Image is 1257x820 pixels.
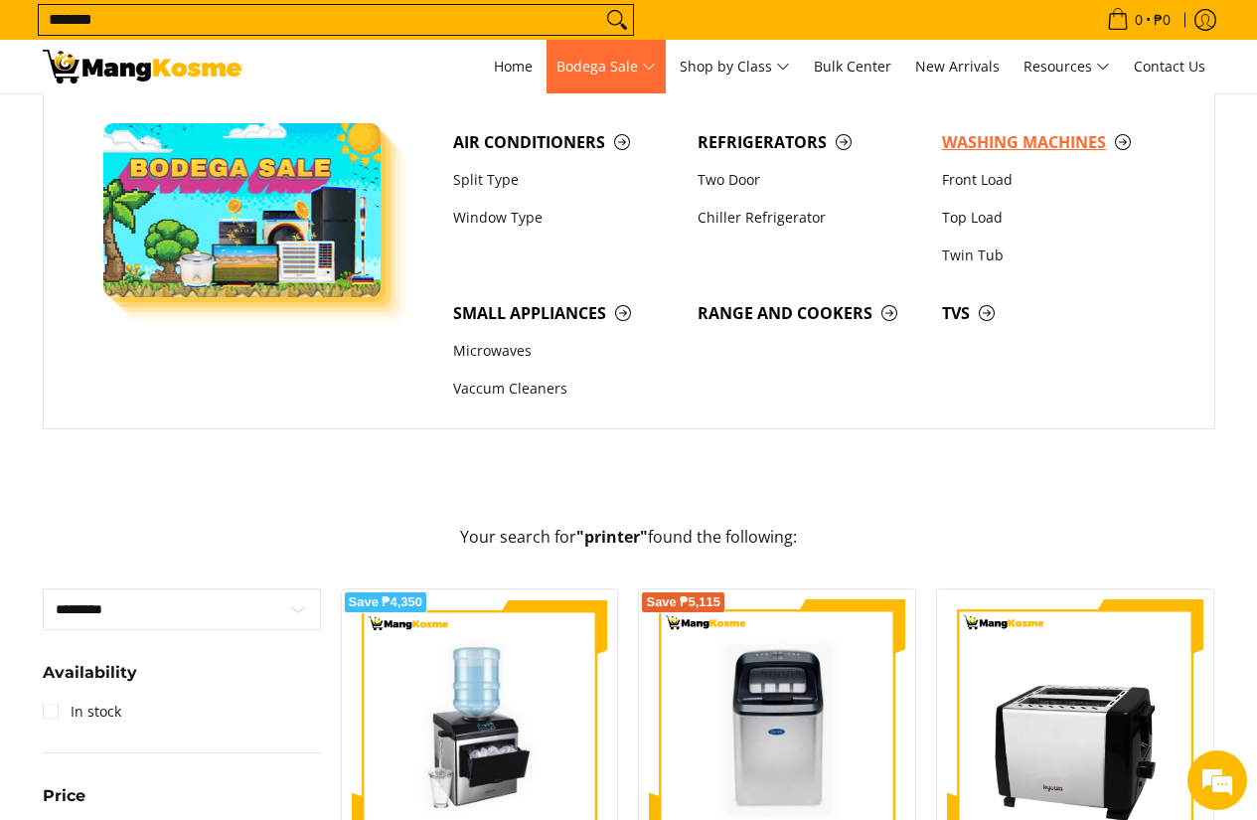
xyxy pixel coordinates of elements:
[261,40,1215,93] nav: Main Menu
[1151,13,1174,27] span: ₱0
[814,57,891,76] span: Bulk Center
[1023,55,1110,80] span: Resources
[453,130,678,155] span: Air Conditioners
[1124,40,1215,93] a: Contact Us
[601,5,633,35] button: Search
[43,665,137,696] summary: Open
[804,40,901,93] a: Bulk Center
[443,199,688,237] a: Window Type
[453,301,678,326] span: Small Appliances
[1134,57,1205,76] span: Contact Us
[443,161,688,199] a: Split Type
[932,199,1177,237] a: Top Load
[494,57,533,76] span: Home
[43,788,85,819] summary: Open
[670,40,800,93] a: Shop by Class
[932,294,1177,332] a: TVs
[1132,13,1146,27] span: 0
[443,371,688,409] a: Vaccum Cleaners
[698,301,922,326] span: Range and Cookers
[688,161,932,199] a: Two Door
[556,55,656,80] span: Bodega Sale
[932,123,1177,161] a: Washing Machines
[43,788,85,804] span: Price
[905,40,1010,93] a: New Arrivals
[688,123,932,161] a: Refrigerators
[1014,40,1120,93] a: Resources
[43,696,121,728] a: In stock
[43,525,1215,570] p: Your search for found the following:
[43,50,241,83] img: Search: 3 results found for &quot;printer&quot; | Mang Kosme
[484,40,543,93] a: Home
[680,55,790,80] span: Shop by Class
[915,57,1000,76] span: New Arrivals
[43,665,137,681] span: Availability
[688,294,932,332] a: Range and Cookers
[688,199,932,237] a: Chiller Refrigerator
[698,130,922,155] span: Refrigerators
[103,123,382,297] img: Bodega Sale
[443,123,688,161] a: Air Conditioners
[932,161,1177,199] a: Front Load
[547,40,666,93] a: Bodega Sale
[443,333,688,371] a: Microwaves
[443,294,688,332] a: Small Appliances
[646,596,720,608] span: Save ₱5,115
[349,596,423,608] span: Save ₱4,350
[932,237,1177,274] a: Twin Tub
[576,526,648,548] strong: "printer"
[1101,9,1177,31] span: •
[942,130,1167,155] span: Washing Machines
[942,301,1167,326] span: TVs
